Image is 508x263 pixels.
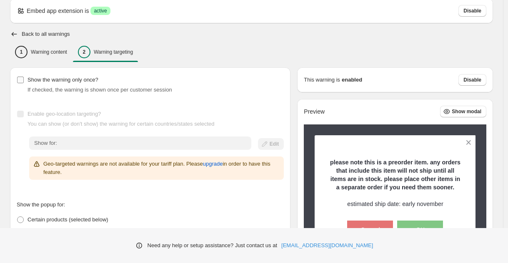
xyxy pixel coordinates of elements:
h2: Back to all warnings [22,31,70,37]
strong: please note this is a preorder item. any orders that include this item will not ship until all it... [330,159,460,191]
p: Warning targeting [94,49,133,55]
h2: Preview [304,108,325,115]
div: 2 [78,46,90,58]
a: [EMAIL_ADDRESS][DOMAIN_NAME] [281,241,373,250]
span: Enable geo-location targeting? [28,111,101,117]
button: Show modal [440,106,486,117]
p: This warning is [304,76,340,84]
span: Show the popup for: [17,201,65,208]
span: Show the warning only once? [28,77,98,83]
span: Disable [463,7,481,14]
span: If checked, the warning is shown once per customer session [28,87,172,93]
button: Cancel [347,221,393,239]
span: Show for: [34,140,57,146]
button: 1Warning content [10,43,72,61]
button: Disable [458,5,486,17]
button: OK [397,221,443,239]
span: You can show (or don't show) the warning for certain countries/states selected [28,121,215,127]
span: Show modal [452,108,481,115]
button: Disable [458,74,486,86]
span: active [94,7,107,14]
strong: enabled [342,76,362,84]
p: estimated ship date: early november [329,158,461,208]
p: Embed app extension is [27,7,89,15]
span: Disable [463,77,481,83]
p: Geo-targeted warnings are not available for your tariff plan. Please in order to have this feature. [43,160,280,176]
span: Certain products (selected below) [28,216,108,223]
div: 1 [15,46,28,58]
button: upgrade [198,157,228,171]
p: Warning content [31,49,67,55]
button: 2Warning targeting [73,43,138,61]
span: upgrade [203,160,223,168]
